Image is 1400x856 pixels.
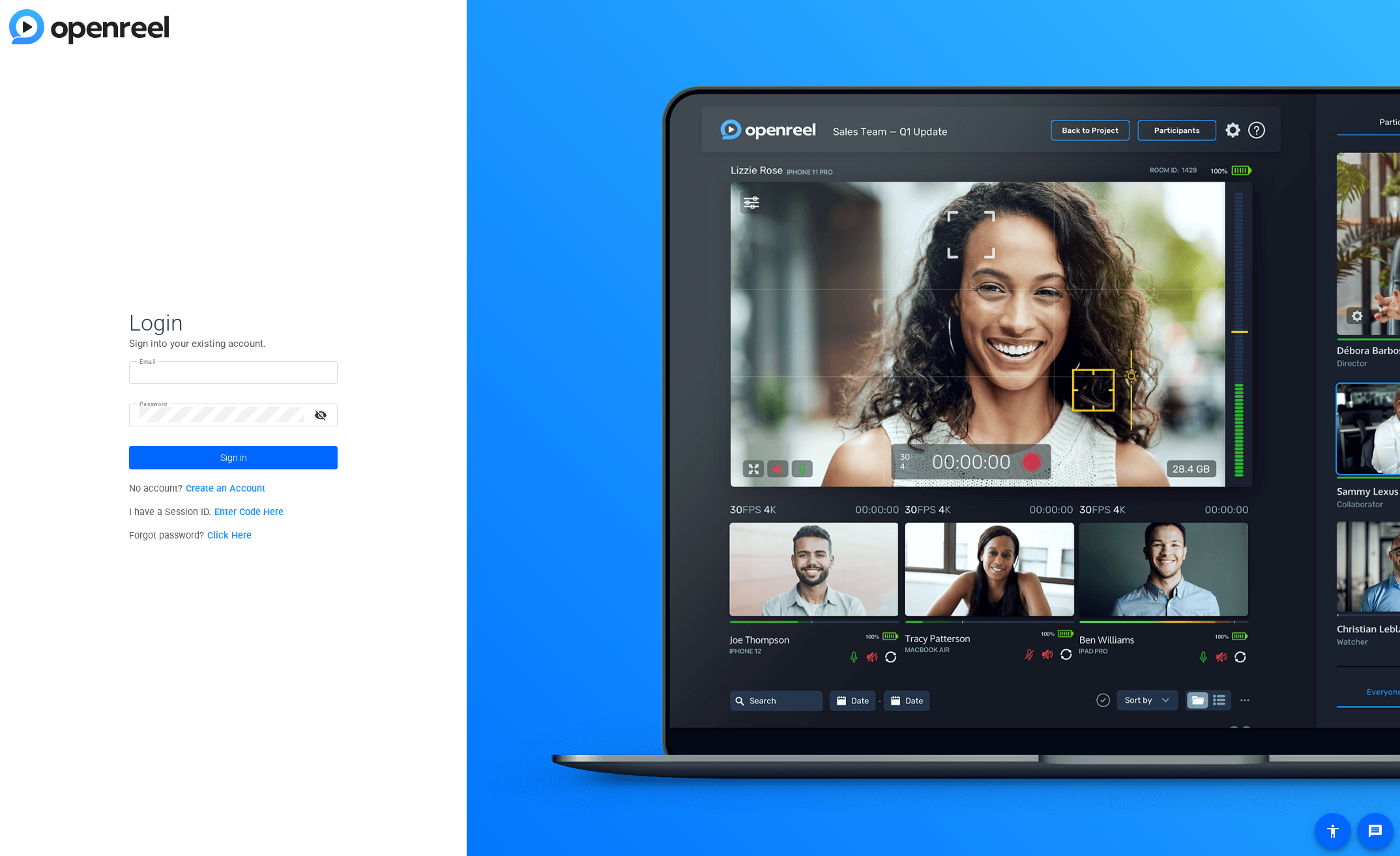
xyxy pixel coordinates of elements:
mat-icon: visibility_off [306,406,338,424]
a: Click Here [207,530,252,541]
a: Enter Code Here [214,507,284,518]
span: Forgot password? [129,530,252,541]
span: I have a Session ID. [129,507,284,518]
mat-icon: message [1367,823,1383,839]
mat-label: Email [139,358,156,365]
p: Sign into your existing account. [129,336,338,351]
span: No account? [129,483,265,494]
span: Login [129,309,338,336]
input: Enter Email Address [139,364,327,380]
button: Sign in [129,446,338,469]
mat-label: Password [139,400,168,407]
img: blue-gradient.svg [9,9,169,44]
span: Sign in [220,441,247,474]
a: Create an Account [186,483,265,494]
mat-icon: accessibility [1325,823,1341,839]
